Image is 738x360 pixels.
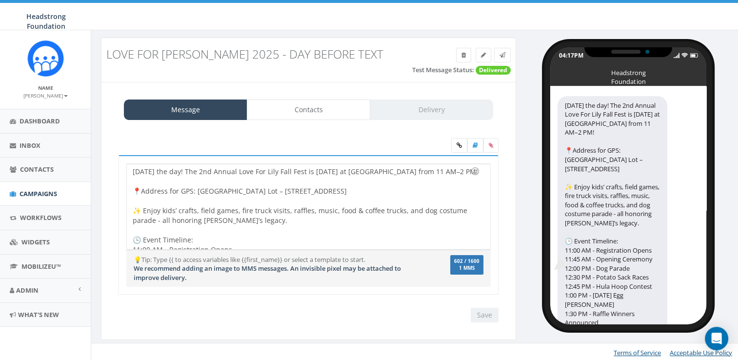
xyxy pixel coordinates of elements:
[483,138,499,153] span: Attach your media
[476,66,511,75] span: Delivered
[21,238,50,246] span: Widgets
[124,100,247,120] a: Message
[20,165,54,174] span: Contacts
[27,40,64,77] img: Rally_platform_Icon_1.png
[559,51,583,60] div: 04:17PM
[614,348,661,357] a: Terms of Service
[26,12,66,31] span: Headstrong Foundation
[705,327,728,350] div: Open Intercom Messenger
[134,264,401,282] span: We recommend adding an image to MMS messages. An invisible pixel may be attached to improve deliv...
[20,189,57,198] span: Campaigns
[21,262,61,271] span: MobilizeU™
[23,92,68,99] small: [PERSON_NAME]
[412,65,474,75] label: Test Message Status:
[127,164,490,249] div: [DATE] the day! The 2nd Annual Love For Lily Fall Fest is [DATE] at [GEOGRAPHIC_DATA] from 11 AM–...
[38,84,53,91] small: Name
[467,138,483,153] label: Insert Template Text
[670,348,732,357] a: Acceptable Use Policy
[481,51,486,59] span: Edit Campaign
[247,100,370,120] a: Contacts
[18,310,59,319] span: What's New
[16,286,39,295] span: Admin
[106,48,406,60] h3: Love For [PERSON_NAME] 2025 - Day Before Text
[454,258,479,264] span: 602 / 1600
[499,51,505,59] span: Send Test Message
[126,255,430,282] div: 💡Tip: Type {{ to access variables like {{first_name}} or select a template to start.
[20,141,40,150] span: Inbox
[454,266,479,271] span: 1 MMS
[23,91,68,100] a: [PERSON_NAME]
[469,165,481,177] div: Use the TAB key to insert emoji faster
[604,68,653,73] div: Headstrong Foundation
[20,213,61,222] span: Workflows
[20,117,60,125] span: Dashboard
[461,51,466,59] span: Delete Campaign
